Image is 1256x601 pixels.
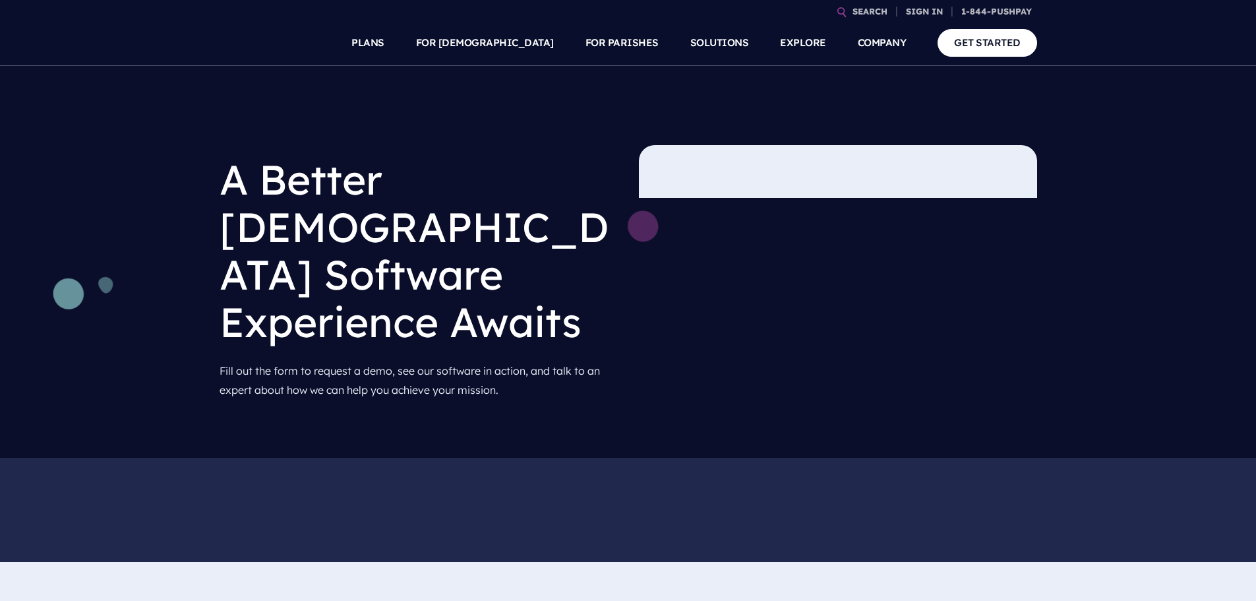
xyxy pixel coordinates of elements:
[585,20,659,66] a: FOR PARISHES
[71,468,268,541] img: Pushpay_Logo__Elevation
[780,20,826,66] a: EXPLORE
[529,468,727,541] img: Pushpay_Logo__StAnthony
[690,20,749,66] a: SOLUTIONS
[416,20,554,66] a: FOR [DEMOGRAPHIC_DATA]
[858,20,907,66] a: COMPANY
[220,145,618,356] h1: A Better [DEMOGRAPHIC_DATA] Software Experience Awaits
[220,356,618,405] p: Fill out the form to request a demo, see our software in action, and talk to an expert about how ...
[351,20,384,66] a: PLANS
[938,29,1037,56] a: GET STARTED
[300,468,498,541] img: Pushpay_Logo__CCM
